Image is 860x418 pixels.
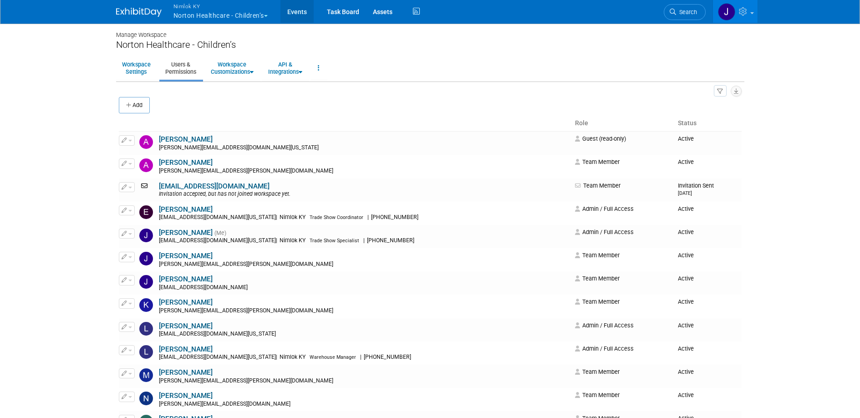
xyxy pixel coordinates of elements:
[678,190,692,196] small: [DATE]
[139,158,153,172] img: Angela Elliott
[159,252,213,260] a: [PERSON_NAME]
[159,182,270,190] a: [EMAIL_ADDRESS][DOMAIN_NAME]
[119,97,150,113] button: Add
[159,191,570,198] div: Invitation accepted, but has not joined workspace yet.
[678,345,694,352] span: Active
[276,214,277,220] span: |
[360,354,361,360] span: |
[674,116,742,131] th: Status
[664,4,706,20] a: Search
[139,368,153,382] img: Meredith Hagan
[575,275,620,282] span: Team Member
[159,168,570,175] div: [PERSON_NAME][EMAIL_ADDRESS][PERSON_NAME][DOMAIN_NAME]
[159,158,213,167] a: [PERSON_NAME]
[116,57,157,79] a: WorkspaceSettings
[139,252,153,265] img: Jodi Barnett
[159,214,570,221] div: [EMAIL_ADDRESS][DOMAIN_NAME][US_STATE]
[575,135,626,142] span: Guest (read-only)
[310,354,356,360] span: Warehouse Manager
[678,392,694,398] span: Active
[361,354,414,360] span: [PHONE_NUMBER]
[277,354,308,360] span: Nimlok KY
[676,9,697,15] span: Search
[139,229,153,242] img: Jamie Dunn
[571,116,674,131] th: Role
[159,57,202,79] a: Users &Permissions
[159,401,570,408] div: [PERSON_NAME][EMAIL_ADDRESS][DOMAIN_NAME]
[310,238,359,244] span: Trade Show Specialist
[575,298,620,305] span: Team Member
[159,331,570,338] div: [EMAIL_ADDRESS][DOMAIN_NAME][US_STATE]
[173,1,268,11] span: Nimlok KY
[678,322,694,329] span: Active
[718,3,735,20] img: Jamie Dunn
[159,144,570,152] div: [PERSON_NAME][EMAIL_ADDRESS][DOMAIN_NAME][US_STATE]
[159,261,570,268] div: [PERSON_NAME][EMAIL_ADDRESS][PERSON_NAME][DOMAIN_NAME]
[139,205,153,219] img: Elizabeth Griffin
[159,237,570,245] div: [EMAIL_ADDRESS][DOMAIN_NAME][US_STATE]
[276,237,277,244] span: |
[205,57,260,79] a: WorkspaceCustomizations
[116,39,744,51] div: Norton Healthcare - Children’s
[159,377,570,385] div: [PERSON_NAME][EMAIL_ADDRESS][PERSON_NAME][DOMAIN_NAME]
[575,158,620,165] span: Team Member
[159,345,213,353] a: [PERSON_NAME]
[262,57,308,79] a: API &Integrations
[277,237,308,244] span: Nimlok KY
[214,230,226,236] span: (Me)
[139,135,153,149] img: Alisa Rose
[367,214,369,220] span: |
[159,205,213,214] a: [PERSON_NAME]
[363,237,365,244] span: |
[575,205,634,212] span: Admin / Full Access
[678,158,694,165] span: Active
[575,229,634,235] span: Admin / Full Access
[575,345,634,352] span: Admin / Full Access
[365,237,417,244] span: [PHONE_NUMBER]
[575,182,621,189] span: Team Member
[678,368,694,375] span: Active
[159,298,213,306] a: [PERSON_NAME]
[678,298,694,305] span: Active
[159,392,213,400] a: [PERSON_NAME]
[678,252,694,259] span: Active
[116,23,744,39] div: Manage Workspace
[277,214,308,220] span: Nimlok KY
[159,322,213,330] a: [PERSON_NAME]
[369,214,421,220] span: [PHONE_NUMBER]
[159,368,213,377] a: [PERSON_NAME]
[575,392,620,398] span: Team Member
[678,135,694,142] span: Active
[139,298,153,312] img: Kennisha Walker
[159,275,213,283] a: [PERSON_NAME]
[276,354,277,360] span: |
[139,322,153,336] img: Lisah Barbour
[159,135,213,143] a: [PERSON_NAME]
[116,8,162,17] img: ExhibitDay
[678,275,694,282] span: Active
[575,252,620,259] span: Team Member
[159,229,213,237] a: [PERSON_NAME]
[310,214,363,220] span: Trade Show Coordinator
[678,205,694,212] span: Active
[678,229,694,235] span: Active
[159,307,570,315] div: [PERSON_NAME][EMAIL_ADDRESS][PERSON_NAME][DOMAIN_NAME]
[678,182,714,196] span: Invitation Sent
[159,354,570,361] div: [EMAIL_ADDRESS][DOMAIN_NAME][US_STATE]
[575,322,634,329] span: Admin / Full Access
[139,345,153,359] img: Luc Schaefer
[139,392,153,405] img: Nidia Jardon Hernandez
[159,284,570,291] div: [EMAIL_ADDRESS][DOMAIN_NAME]
[139,275,153,289] img: Jordan Bell
[575,368,620,375] span: Team Member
